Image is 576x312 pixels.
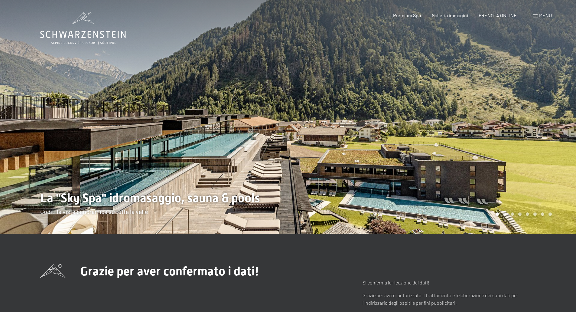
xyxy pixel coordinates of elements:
div: Carousel Page 8 [548,212,552,216]
div: Carousel Page 6 [533,212,537,216]
p: Si conferma la ricezione dei dati! [363,279,536,287]
p: Grazie per averci autorizzato il trattamento e l’elaborazione dei suoi dati per l’indirizzario de... [363,291,536,307]
a: Galleria immagini [432,12,468,18]
a: Premium Spa [393,12,421,18]
div: Carousel Page 3 [511,212,514,216]
div: Carousel Page 5 [526,212,529,216]
div: Carousel Page 2 [503,212,506,216]
span: Grazie per aver confermato i dati! [80,264,259,278]
div: Carousel Page 7 [541,212,544,216]
span: Menu [539,12,552,18]
div: Carousel Pagination [493,212,552,216]
a: PRENOTA ONLINE [479,12,517,18]
div: Carousel Page 1 (Current Slide) [496,212,499,216]
div: Carousel Page 4 [518,212,522,216]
